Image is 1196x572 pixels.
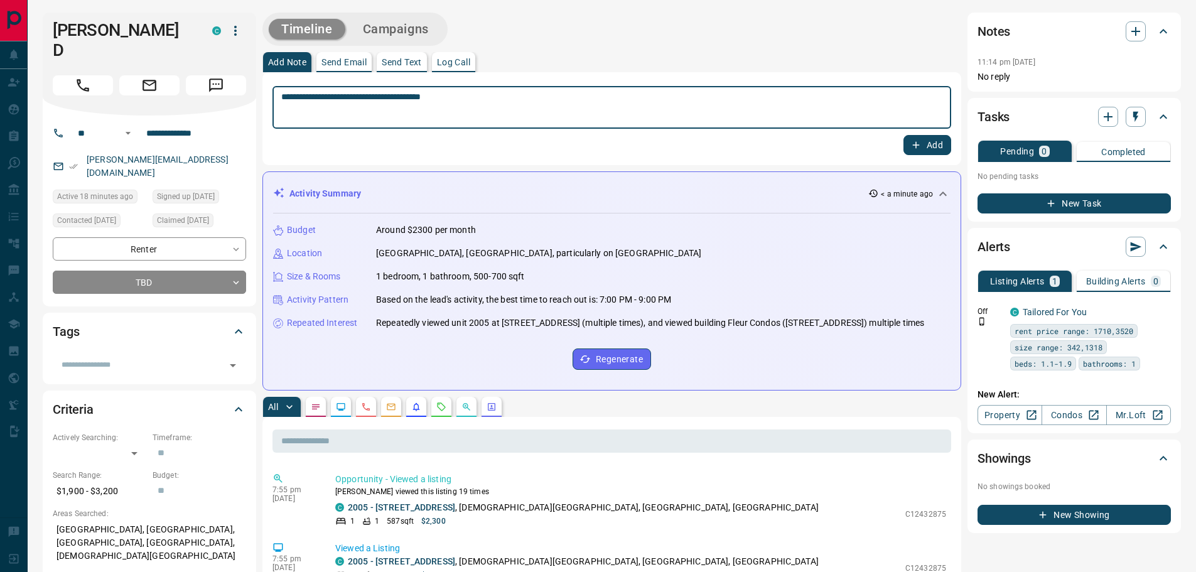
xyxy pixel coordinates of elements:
p: No pending tasks [978,167,1171,186]
p: 7:55 pm [272,554,316,563]
p: 1 [1052,277,1057,286]
button: New Showing [978,505,1171,525]
p: Areas Searched: [53,508,246,519]
div: Sat Aug 30 2025 [153,190,246,207]
h2: Tags [53,321,79,342]
div: Activity Summary< a minute ago [273,182,951,205]
span: Email [119,75,180,95]
p: 587 sqft [387,515,414,527]
button: Add [903,135,951,155]
p: Search Range: [53,470,146,481]
p: Size & Rooms [287,270,341,283]
button: Campaigns [350,19,441,40]
p: Repeatedly viewed unit 2005 at [STREET_ADDRESS] (multiple times), and viewed building Fleur Condo... [376,316,924,330]
p: $1,900 - $3,200 [53,481,146,502]
p: 7:55 pm [272,485,316,494]
div: condos.ca [335,557,344,566]
div: Showings [978,443,1171,473]
p: C12432875 [905,509,946,520]
span: rent price range: 1710,3520 [1015,325,1133,337]
p: , [DEMOGRAPHIC_DATA][GEOGRAPHIC_DATA], [GEOGRAPHIC_DATA], [GEOGRAPHIC_DATA] [348,501,819,514]
div: TBD [53,271,246,294]
svg: Agent Actions [487,402,497,412]
a: Condos [1042,405,1106,425]
p: Budget [287,224,316,237]
button: Open [121,126,136,141]
p: , [DEMOGRAPHIC_DATA][GEOGRAPHIC_DATA], [GEOGRAPHIC_DATA], [GEOGRAPHIC_DATA] [348,555,819,568]
a: Mr.Loft [1106,405,1171,425]
p: New Alert: [978,388,1171,401]
h2: Showings [978,448,1031,468]
svg: Lead Browsing Activity [336,402,346,412]
p: Send Text [382,58,422,67]
p: [PERSON_NAME] viewed this listing 19 times [335,486,946,497]
button: Timeline [269,19,345,40]
p: Location [287,247,322,260]
span: Active 18 minutes ago [57,190,133,203]
button: Open [224,357,242,374]
a: Tailored For You [1023,307,1087,317]
svg: Listing Alerts [411,402,421,412]
a: [PERSON_NAME][EMAIL_ADDRESS][DOMAIN_NAME] [87,154,229,178]
h2: Tasks [978,107,1010,127]
div: condos.ca [335,503,344,512]
svg: Emails [386,402,396,412]
p: Activity Pattern [287,293,348,306]
p: Send Email [321,58,367,67]
div: Sun Oct 12 2025 [53,213,146,231]
p: Based on the lead's activity, the best time to reach out is: 7:00 PM - 9:00 PM [376,293,671,306]
span: Message [186,75,246,95]
p: [GEOGRAPHIC_DATA], [GEOGRAPHIC_DATA], particularly on [GEOGRAPHIC_DATA] [376,247,701,260]
p: Add Note [268,58,306,67]
span: Signed up [DATE] [157,190,215,203]
p: Opportunity - Viewed a listing [335,473,946,486]
a: 2005 - [STREET_ADDRESS] [348,502,455,512]
p: $2,300 [421,515,446,527]
p: No showings booked [978,481,1171,492]
div: condos.ca [212,26,221,35]
div: Sat Aug 30 2025 [153,213,246,231]
button: Regenerate [573,348,651,370]
div: Criteria [53,394,246,424]
p: 0 [1042,147,1047,156]
p: Pending [1000,147,1034,156]
svg: Notes [311,402,321,412]
h2: Alerts [978,237,1010,257]
p: Around $2300 per month [376,224,476,237]
a: Property [978,405,1042,425]
h1: [PERSON_NAME] D [53,20,193,60]
p: [DATE] [272,494,316,503]
p: 1 [375,515,379,527]
p: Listing Alerts [990,277,1045,286]
span: beds: 1.1-1.9 [1015,357,1072,370]
span: Claimed [DATE] [157,214,209,227]
p: 11:14 pm [DATE] [978,58,1035,67]
svg: Email Verified [69,162,78,171]
p: 1 [350,515,355,527]
p: Viewed a Listing [335,542,946,555]
p: 0 [1153,277,1158,286]
button: New Task [978,193,1171,213]
span: Call [53,75,113,95]
p: 1 bedroom, 1 bathroom, 500-700 sqft [376,270,525,283]
span: Contacted [DATE] [57,214,116,227]
span: size range: 342,1318 [1015,341,1102,353]
div: Tasks [978,102,1171,132]
p: No reply [978,70,1171,84]
a: 2005 - [STREET_ADDRESS] [348,556,455,566]
svg: Calls [361,402,371,412]
div: Renter [53,237,246,261]
p: Timeframe: [153,432,246,443]
p: Log Call [437,58,470,67]
div: Tue Oct 14 2025 [53,190,146,207]
p: Budget: [153,470,246,481]
span: bathrooms: 1 [1083,357,1136,370]
p: [DATE] [272,563,316,572]
p: Completed [1101,148,1146,156]
p: Activity Summary [289,187,361,200]
p: [GEOGRAPHIC_DATA], [GEOGRAPHIC_DATA], [GEOGRAPHIC_DATA], [GEOGRAPHIC_DATA], [DEMOGRAPHIC_DATA][GE... [53,519,246,566]
h2: Criteria [53,399,94,419]
div: condos.ca [1010,308,1019,316]
div: Tags [53,316,246,347]
svg: Push Notification Only [978,317,986,326]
